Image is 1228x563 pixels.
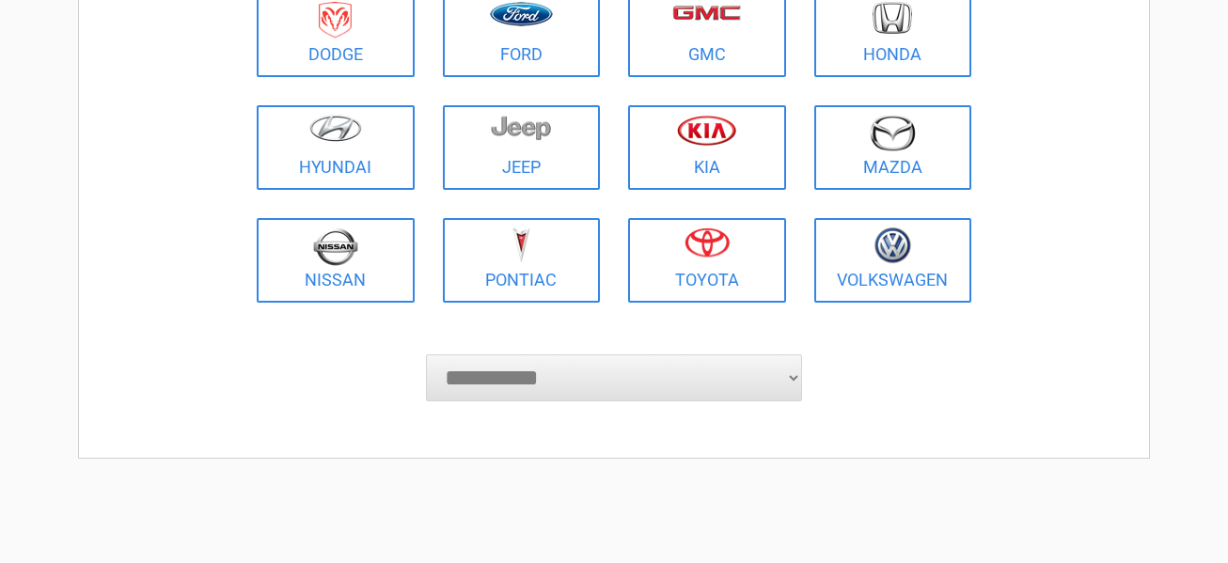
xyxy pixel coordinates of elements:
[685,227,730,258] img: toyota
[677,115,736,146] img: kia
[443,218,601,303] a: Pontiac
[512,227,530,263] img: pontiac
[309,115,362,142] img: hyundai
[672,5,741,21] img: gmc
[257,105,415,190] a: Hyundai
[257,218,415,303] a: Nissan
[874,227,911,264] img: volkswagen
[319,2,352,39] img: dodge
[491,115,551,141] img: jeep
[873,2,912,35] img: honda
[628,218,786,303] a: Toyota
[814,105,972,190] a: Mazda
[869,115,916,151] img: mazda
[443,105,601,190] a: Jeep
[490,2,553,26] img: ford
[814,218,972,303] a: Volkswagen
[628,105,786,190] a: Kia
[313,227,358,266] img: nissan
